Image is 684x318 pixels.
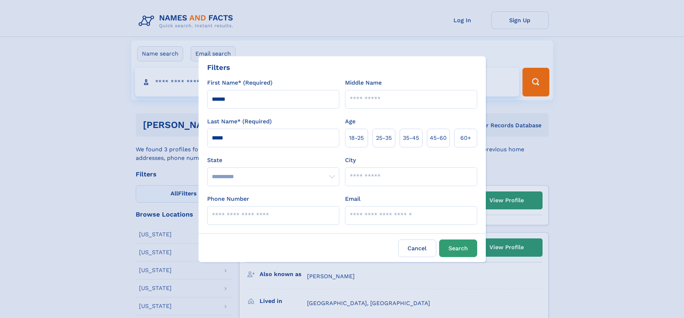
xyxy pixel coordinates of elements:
label: First Name* (Required) [207,79,273,87]
label: State [207,156,339,165]
label: Cancel [398,239,436,257]
label: Middle Name [345,79,382,87]
div: Filters [207,62,230,73]
label: Age [345,117,355,126]
span: 35‑45 [403,134,419,142]
label: City [345,156,356,165]
span: 18‑25 [349,134,364,142]
button: Search [439,239,477,257]
label: Phone Number [207,195,249,203]
label: Email [345,195,360,203]
label: Last Name* (Required) [207,117,272,126]
span: 45‑60 [430,134,447,142]
span: 25‑35 [376,134,392,142]
span: 60+ [460,134,471,142]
